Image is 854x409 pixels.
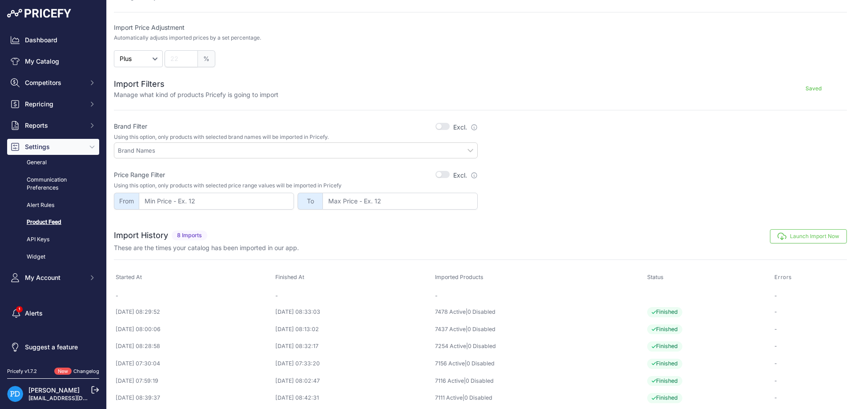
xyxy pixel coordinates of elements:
a: 7116 Active [435,377,464,384]
p: - [774,360,845,368]
td: - [274,288,433,304]
p: Using this option, only products with selected price range values will be imported in Pricefy [114,182,478,189]
input: Brand Names [118,146,477,154]
img: Pricefy Logo [7,9,71,18]
button: Saved [780,81,847,96]
span: Finished [647,324,682,335]
span: Finished [647,307,682,317]
td: [DATE] 08:28:58 [114,338,274,355]
button: My Account [7,270,99,286]
td: | [433,321,645,338]
label: Import Price Adjustment [114,23,478,32]
td: | [433,373,645,390]
input: Max Price - Ex. 12 [322,193,478,210]
p: - [774,292,845,300]
a: 7111 Active [435,394,463,401]
label: Excl. [453,171,478,180]
a: General [7,155,99,170]
a: 0 Disabled [467,308,495,315]
span: Finished At [275,274,304,280]
td: [DATE] 08:32:17 [274,338,433,355]
a: 7437 Active [435,326,466,332]
td: [DATE] 07:33:20 [274,355,433,373]
span: Imported Products [435,274,483,280]
a: 7478 Active [435,308,466,315]
td: | [433,389,645,407]
p: - [774,377,845,385]
td: [DATE] 08:42:31 [274,389,433,407]
label: Excl. [453,123,478,132]
td: - [114,288,274,304]
label: Brand Filter [114,122,147,131]
button: Repricing [7,96,99,112]
a: [PERSON_NAME] [28,386,80,394]
span: Finished [647,341,682,352]
p: - [774,342,845,351]
button: Competitors [7,75,99,91]
a: API Keys [7,232,99,247]
a: Changelog [73,368,99,374]
p: - [774,394,845,402]
nav: Sidebar [7,32,99,357]
span: Errors [774,274,792,281]
span: Started At [116,274,142,280]
td: - [433,288,645,304]
h2: Import History [114,229,168,242]
p: Automatically adjusts imported prices by a set percentage. [114,34,261,41]
button: Settings [7,139,99,155]
span: Finished [647,359,682,369]
a: 7254 Active [435,343,466,349]
span: Repricing [25,100,83,109]
span: Reports [25,121,83,130]
td: | [433,304,645,321]
span: From [114,193,139,210]
h2: Import Filters [114,78,278,90]
div: Pricefy v1.7.2 [7,368,37,375]
button: Launch Import Now [770,229,847,243]
a: 0 Disabled [464,394,492,401]
span: To [298,193,322,210]
a: Alerts [7,305,99,321]
a: Widget [7,249,99,265]
span: Status [647,274,664,280]
input: Min Price - Ex. 12 [139,193,294,210]
p: Using this option, only products with selected brand names will be imported in Pricefy. [114,134,478,141]
td: [DATE] 07:59:19 [114,373,274,390]
span: My Account [25,273,83,282]
span: Finished [647,376,682,386]
a: My Catalog [7,53,99,69]
a: 0 Disabled [468,343,496,349]
a: [EMAIL_ADDRESS][DOMAIN_NAME] [28,395,121,401]
span: Settings [25,142,83,151]
a: Suggest a feature [7,339,99,355]
a: 0 Disabled [467,326,495,332]
td: [DATE] 08:33:03 [274,304,433,321]
a: 0 Disabled [466,377,494,384]
button: Reports [7,117,99,134]
td: [DATE] 08:13:02 [274,321,433,338]
a: 0 Disabled [467,360,495,367]
label: Price Range Filter [114,170,165,179]
a: Product Feed [7,215,99,230]
a: 7156 Active [435,360,465,367]
span: 8 Imports [172,231,207,241]
button: Errors [774,274,794,281]
input: 22 [165,50,198,67]
p: These are the times your catalog has been imported in our app. [114,243,299,252]
a: Dashboard [7,32,99,48]
td: | [433,338,645,355]
p: Manage what kind of products Pricefy is going to import [114,90,278,99]
span: Competitors [25,78,83,87]
p: - [774,308,845,316]
td: [DATE] 08:39:37 [114,389,274,407]
td: | [433,355,645,373]
span: New [54,368,72,375]
td: [DATE] 08:29:52 [114,304,274,321]
p: - [774,325,845,334]
a: Communication Preferences [7,172,99,196]
a: Alert Rules [7,198,99,213]
td: [DATE] 08:02:47 [274,373,433,390]
span: Finished [647,393,682,403]
span: % [198,50,215,67]
td: [DATE] 07:30:04 [114,355,274,373]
